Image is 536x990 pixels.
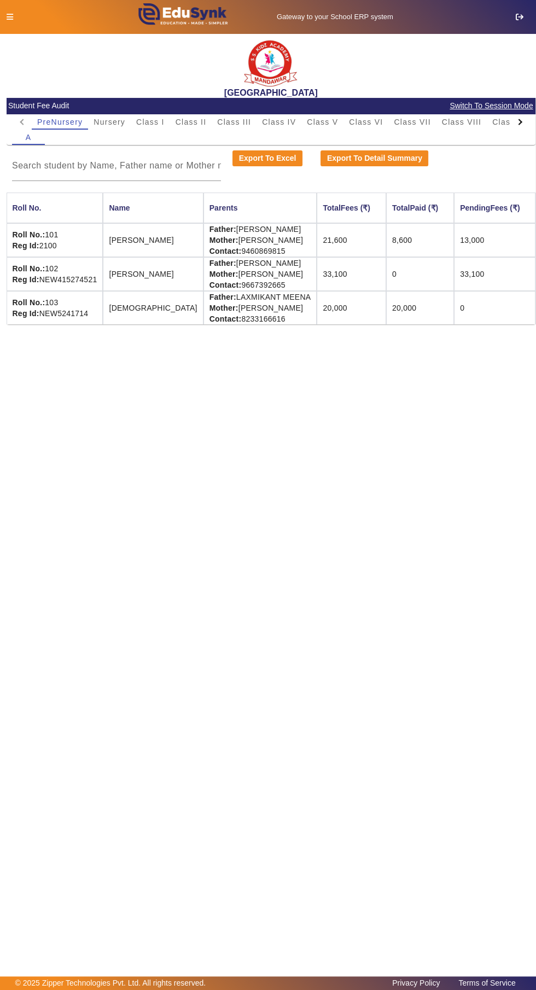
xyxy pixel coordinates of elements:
strong: Contact: [209,247,242,255]
strong: Mother: [209,270,238,278]
div: Roll No. [13,202,42,214]
button: Export To Detail Summary [321,150,428,167]
span: Class IX [492,118,526,126]
span: A [26,133,32,141]
td: 21,600 [317,223,386,257]
td: 33,100 [317,257,386,291]
strong: Mother: [209,304,238,312]
td: 33,100 [454,257,535,291]
td: 20,000 [386,291,454,324]
td: [PERSON_NAME] [103,257,203,291]
input: Search student by Name, Father name or Mother name [12,159,221,172]
td: [PERSON_NAME] [103,223,203,257]
div: TotalPaid (₹) [392,202,448,214]
span: Class VIII [442,118,481,126]
td: 20,000 [317,291,386,324]
td: 0 [454,291,535,324]
strong: Reg Id: [13,309,39,318]
td: [PERSON_NAME] [PERSON_NAME] 9667392665 [203,257,317,291]
strong: Roll No.: [13,230,45,239]
span: Switch To Session Mode [449,100,533,112]
a: Terms of Service [453,976,521,990]
span: Nursery [94,118,125,126]
div: TotalFees (₹) [323,202,370,214]
td: [DEMOGRAPHIC_DATA] [103,291,203,324]
mat-card-header: Student Fee Audit [7,98,536,114]
strong: Reg Id: [13,275,39,284]
span: Class VII [394,118,430,126]
span: Class VI [349,118,383,126]
strong: Roll No.: [13,298,45,307]
span: Class II [176,118,207,126]
div: Name [109,202,130,214]
strong: Father: [209,293,236,301]
td: LAXMIKANT MEENA [PERSON_NAME] 8233166616 [203,291,317,324]
div: Name [109,202,197,214]
a: Privacy Policy [387,976,445,990]
h2: [GEOGRAPHIC_DATA] [7,88,536,98]
h5: Gateway to your School ERP system [252,13,418,21]
strong: Mother: [209,236,238,244]
strong: Father: [209,259,236,267]
img: b9104f0a-387a-4379-b368-ffa933cda262 [243,37,298,88]
span: Class V [307,118,338,126]
span: PreNursery [37,118,83,126]
td: [PERSON_NAME] [PERSON_NAME] 9460869815 [203,223,317,257]
div: Roll No. [13,202,97,214]
span: Class IV [262,118,296,126]
span: Class III [217,118,251,126]
p: © 2025 Zipper Technologies Pvt. Ltd. All rights reserved. [15,977,206,989]
div: PendingFees (₹) [460,202,529,214]
span: Class I [136,118,165,126]
div: TotalFees (₹) [323,202,380,214]
td: 101 2100 [7,223,103,257]
strong: Father: [209,225,236,234]
strong: Contact: [209,281,242,289]
strong: Contact: [209,315,242,323]
strong: Roll No.: [13,264,45,273]
td: 8,600 [386,223,454,257]
button: Export To Excel [232,150,302,167]
td: 0 [386,257,454,291]
strong: Reg Id: [13,241,39,250]
td: 103 NEW5241714 [7,291,103,324]
div: TotalPaid (₹) [392,202,438,214]
th: Parents [203,193,317,223]
td: 13,000 [454,223,535,257]
td: 102 NEW415274521 [7,257,103,291]
div: PendingFees (₹) [460,202,520,214]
